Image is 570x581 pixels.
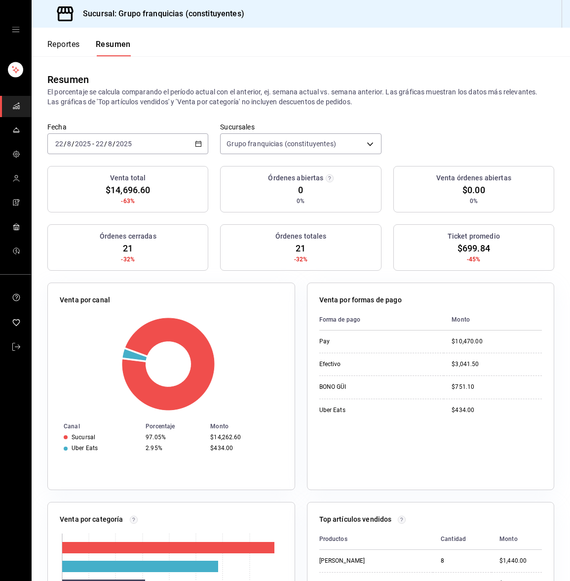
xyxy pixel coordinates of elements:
[470,197,478,206] span: 0%
[457,242,490,255] span: $699.84
[72,434,95,441] div: Sucursal
[444,309,542,331] th: Monto
[448,231,500,242] h3: Ticket promedio
[47,72,89,87] div: Resumen
[95,140,104,148] input: --
[67,140,72,148] input: --
[452,406,542,415] div: $434.00
[142,421,206,432] th: Porcentaje
[72,445,98,452] div: Uber Eats
[319,529,433,550] th: Productos
[72,140,75,148] span: /
[106,183,150,197] span: $14,696.60
[220,124,381,130] label: Sucursales
[100,231,156,242] h3: Órdenes cerradas
[115,140,132,148] input: ----
[452,383,542,391] div: $751.10
[47,40,131,56] div: navigation tabs
[319,337,398,346] div: Pay
[319,295,402,305] p: Venta por formas de pago
[210,434,278,441] div: $14,262.60
[47,40,80,56] button: Reportes
[206,421,294,432] th: Monto
[319,406,398,415] div: Uber Eats
[319,557,398,565] div: [PERSON_NAME]
[104,140,107,148] span: /
[55,140,64,148] input: --
[47,87,554,107] p: El porcentaje se calcula comparando el período actual con el anterior, ej. semana actual vs. sema...
[294,255,308,264] span: -32%
[121,255,135,264] span: -32%
[12,26,20,34] button: open drawer
[92,140,94,148] span: -
[108,140,113,148] input: --
[436,173,511,183] h3: Venta órdenes abiertas
[319,383,398,391] div: BONO GÜI
[60,514,123,525] p: Venta por categoría
[441,557,484,565] div: 8
[275,231,327,242] h3: Órdenes totales
[48,421,142,432] th: Canal
[210,445,278,452] div: $434.00
[60,295,110,305] p: Venta por canal
[298,183,303,197] span: 0
[452,360,542,369] div: $3,041.50
[492,529,542,550] th: Monto
[47,124,208,130] label: Fecha
[462,183,485,197] span: $0.00
[452,337,542,346] div: $10,470.00
[467,255,481,264] span: -45%
[319,309,444,331] th: Forma de pago
[433,529,492,550] th: Cantidad
[121,197,135,206] span: -63%
[268,173,323,183] h3: Órdenes abiertas
[296,242,305,255] span: 21
[499,557,542,565] div: $1,440.00
[319,360,398,369] div: Efectivo
[227,139,336,149] span: Grupo franquicias (constituyentes)
[75,8,244,20] h3: Sucursal: Grupo franquicias (constituyentes)
[75,140,91,148] input: ----
[110,173,146,183] h3: Venta total
[146,434,202,441] div: 97.05%
[319,514,392,525] p: Top artículos vendidos
[146,445,202,452] div: 2.95%
[297,197,304,206] span: 0%
[123,242,133,255] span: 21
[113,140,115,148] span: /
[64,140,67,148] span: /
[96,40,131,56] button: Resumen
